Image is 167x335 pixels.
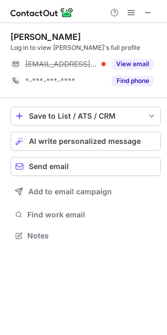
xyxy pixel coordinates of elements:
div: Save to List / ATS / CRM [29,112,142,120]
button: Add to email campaign [11,182,161,201]
button: AI write personalized message [11,132,161,151]
img: ContactOut v5.3.10 [11,6,74,19]
span: AI write personalized message [29,137,141,145]
button: Send email [11,157,161,176]
span: Send email [29,162,69,171]
button: Find work email [11,207,161,222]
span: Find work email [27,210,156,219]
span: Add to email campaign [28,187,112,196]
button: Notes [11,228,161,243]
button: Reveal Button [112,76,153,86]
span: Notes [27,231,156,240]
button: Reveal Button [112,59,153,69]
div: [PERSON_NAME] [11,32,81,42]
div: Log in to view [PERSON_NAME]'s full profile [11,43,161,53]
span: [EMAIL_ADDRESS][DOMAIN_NAME] [25,59,98,69]
button: save-profile-one-click [11,107,161,125]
